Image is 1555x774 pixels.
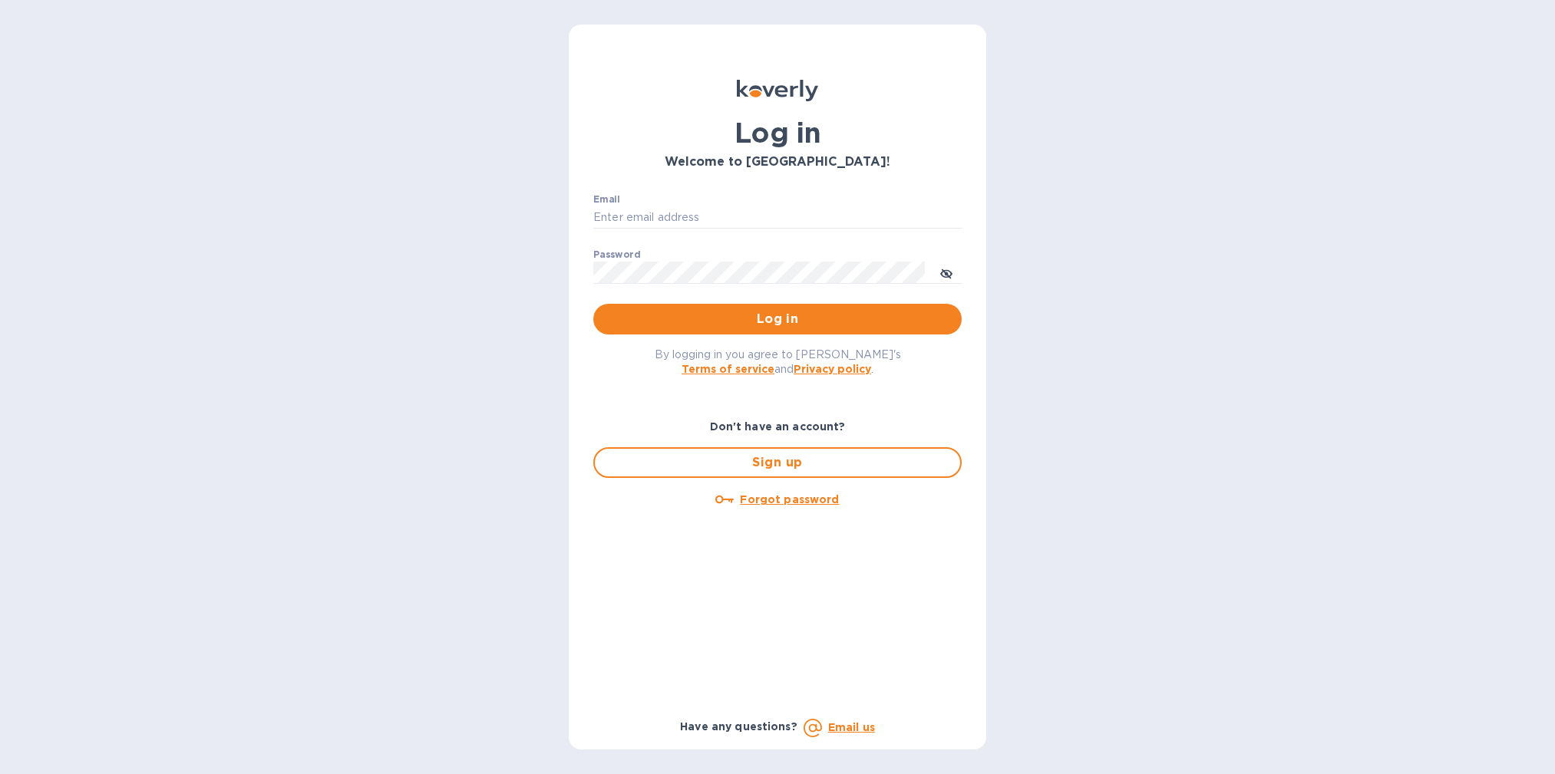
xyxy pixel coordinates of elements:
[593,117,962,149] h1: Log in
[680,720,797,733] b: Have any questions?
[593,155,962,170] h3: Welcome to [GEOGRAPHIC_DATA]!
[737,80,818,101] img: Koverly
[655,348,901,375] span: By logging in you agree to [PERSON_NAME]'s and .
[593,195,620,204] label: Email
[607,453,948,472] span: Sign up
[593,250,640,259] label: Password
[682,363,774,375] a: Terms of service
[593,206,962,229] input: Enter email address
[593,447,962,478] button: Sign up
[794,363,871,375] a: Privacy policy
[931,257,962,288] button: toggle password visibility
[828,721,875,733] a: Email us
[710,420,846,433] b: Don't have an account?
[593,304,962,334] button: Log in
[740,493,839,506] u: Forgot password
[606,310,949,328] span: Log in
